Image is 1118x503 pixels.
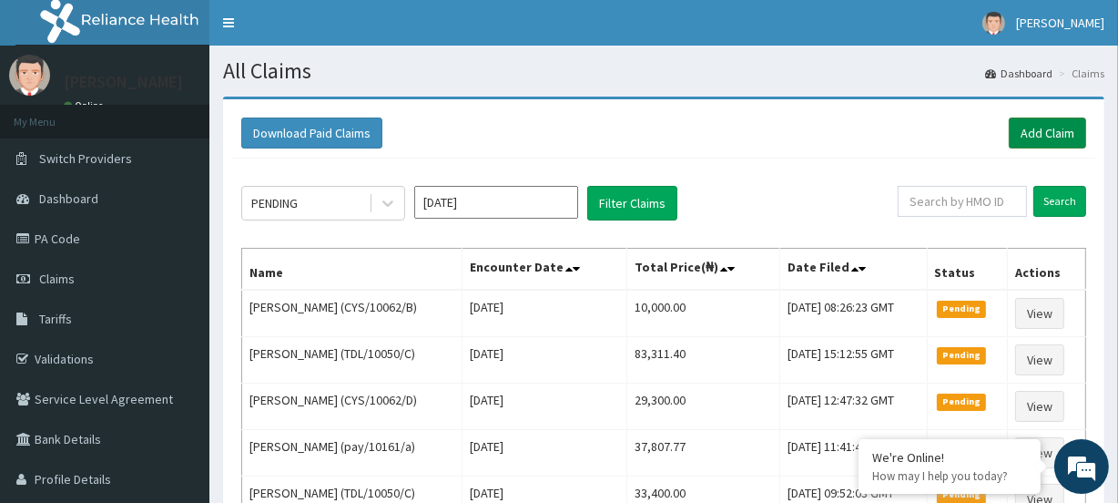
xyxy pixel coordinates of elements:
img: User Image [982,12,1005,35]
th: Encounter Date [462,249,627,291]
td: 29,300.00 [627,384,780,430]
td: [DATE] 12:47:32 GMT [779,384,927,430]
td: [DATE] 08:26:23 GMT [779,290,927,337]
td: [DATE] 11:41:49 GMT [779,430,927,477]
td: [PERSON_NAME] (pay/10161/a) [242,430,462,477]
td: [PERSON_NAME] (TDL/10050/C) [242,337,462,384]
a: Online [64,99,107,112]
span: Claims [39,271,75,287]
div: Chat with us now [95,102,306,126]
span: Pending [937,301,987,317]
span: Switch Providers [39,150,132,167]
span: [PERSON_NAME] [1016,15,1104,31]
div: Minimize live chat window [299,9,342,53]
th: Date Filed [779,249,927,291]
span: Pending [937,394,987,410]
td: 10,000.00 [627,290,780,337]
span: Tariffs [39,311,72,327]
span: Dashboard [39,190,98,207]
th: Name [242,249,462,291]
span: Pending [937,347,987,364]
td: [PERSON_NAME] (CYS/10062/B) [242,290,462,337]
th: Status [927,249,1008,291]
span: We're online! [106,141,251,325]
div: PENDING [251,194,298,212]
a: View [1015,437,1064,468]
a: Add Claim [1009,118,1086,149]
td: 83,311.40 [627,337,780,384]
th: Total Price(₦) [627,249,780,291]
th: Actions [1008,249,1086,291]
input: Search [1033,186,1086,217]
div: We're Online! [872,449,1027,466]
button: Download Paid Claims [241,118,382,149]
td: [DATE] [462,430,627,477]
td: [DATE] 15:12:55 GMT [779,337,927,384]
li: Claims [1054,66,1104,81]
td: [DATE] [462,290,627,337]
a: View [1015,391,1064,422]
a: View [1015,344,1064,375]
span: Pending [937,487,987,503]
textarea: Type your message and hit 'Enter' [9,321,347,385]
td: [PERSON_NAME] (CYS/10062/D) [242,384,462,430]
td: [DATE] [462,337,627,384]
p: How may I help you today? [872,468,1027,484]
button: Filter Claims [587,186,677,221]
img: User Image [9,55,50,96]
p: [PERSON_NAME] [64,74,183,90]
td: [DATE] [462,384,627,430]
a: View [1015,298,1064,329]
td: 37,807.77 [627,430,780,477]
input: Select Month and Year [414,186,578,219]
input: Search by HMO ID [898,186,1027,217]
h1: All Claims [223,59,1104,83]
a: Dashboard [985,66,1052,81]
img: d_794563401_company_1708531726252_794563401 [34,91,74,137]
